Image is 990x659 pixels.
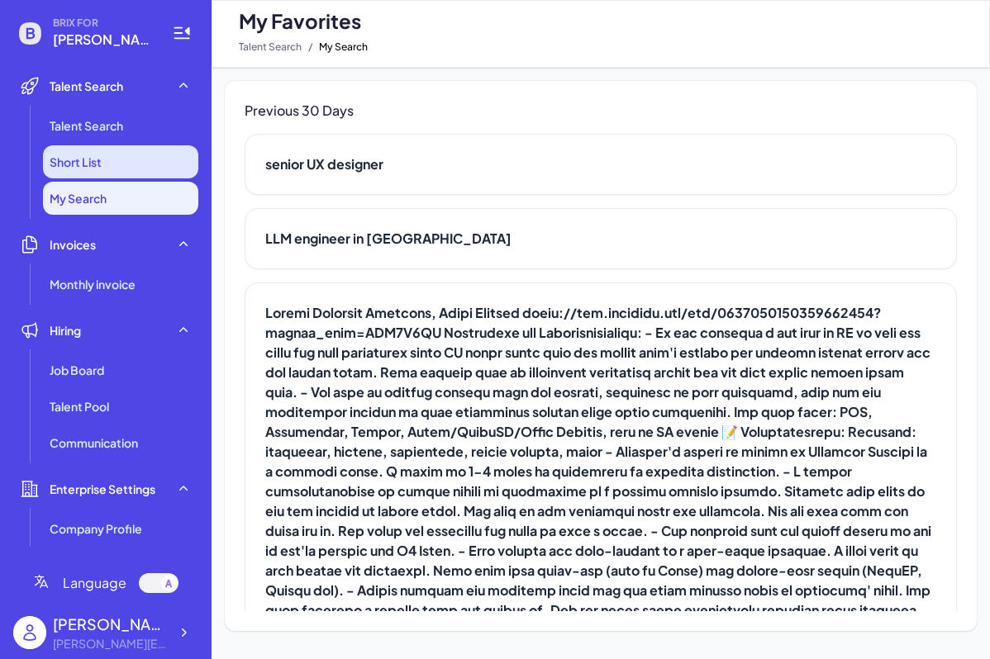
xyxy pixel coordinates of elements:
[239,7,361,34] span: My Favorites
[50,322,81,339] span: Hiring
[63,573,126,593] span: Language
[53,635,169,652] div: fiona.jjsun@gmail.com
[50,78,123,94] span: Talent Search
[239,37,302,57] span: Talent Search
[53,30,152,50] span: fiona.jjsun@gmail.com
[265,154,936,174] h2: senior UX designer
[50,362,104,378] span: Job Board
[50,117,123,134] span: Talent Search
[50,276,136,292] span: Monthly invoice
[265,229,936,249] h2: LLM engineer in [GEOGRAPHIC_DATA]
[13,616,46,649] img: user_logo.png
[53,17,152,30] span: BRIX FOR
[308,37,312,57] span: /
[50,481,155,497] span: Enterprise Settings
[245,101,957,121] h3: Previous 30 Days
[50,520,142,537] span: Company Profile
[53,613,169,635] div: Fiona Sun
[50,190,107,206] span: My Search
[50,434,138,451] span: Communication
[319,37,368,57] span: My Search
[50,236,96,253] span: Invoices
[50,398,109,415] span: Talent Pool
[50,154,102,170] span: Short List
